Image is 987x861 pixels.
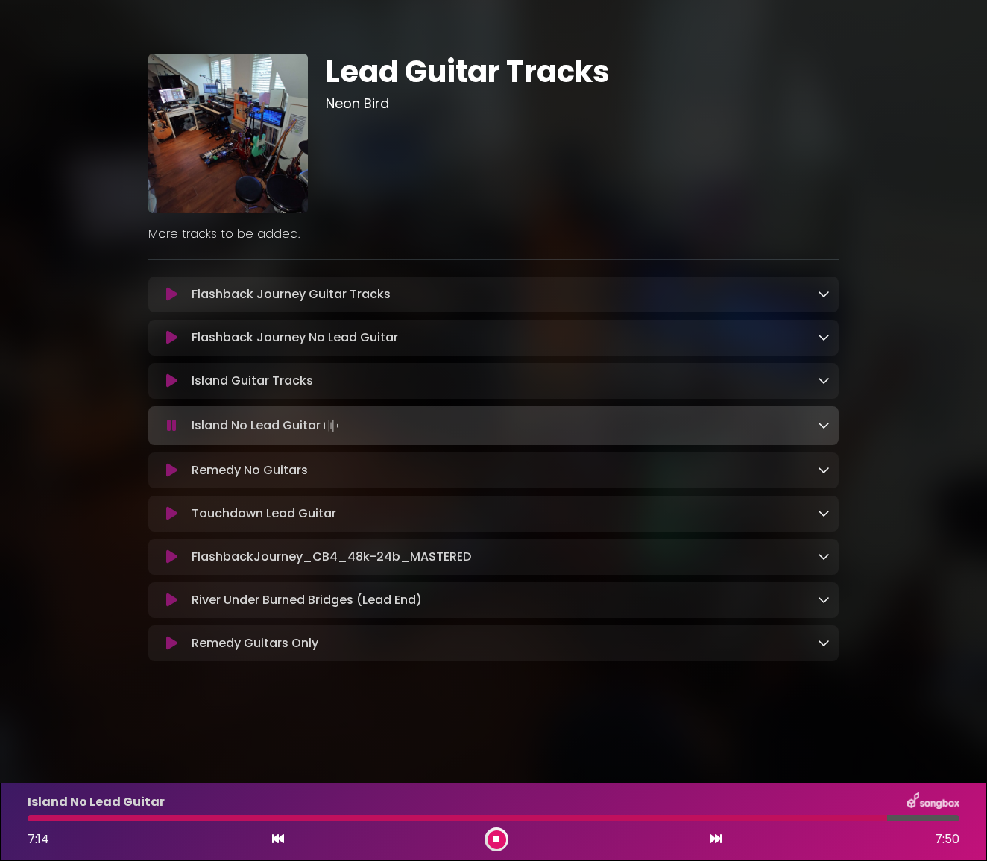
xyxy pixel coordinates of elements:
p: Touchdown Lead Guitar [192,505,336,523]
p: Island No Lead Guitar [192,415,341,436]
img: waveform4.gif [321,415,341,436]
p: Flashback Journey Guitar Tracks [192,286,391,303]
h1: Lead Guitar Tracks [326,54,839,89]
p: Island Guitar Tracks [192,372,313,390]
p: Remedy No Guitars [192,461,308,479]
p: Flashback Journey No Lead Guitar [192,329,398,347]
p: FlashbackJourney_CB4_48k-24b_MASTERED [192,548,471,566]
p: Remedy Guitars Only [192,634,318,652]
img: rmArDJfHT6qm0tY6uTOw [148,54,308,213]
p: River Under Burned Bridges (Lead End) [192,591,422,609]
p: More tracks to be added. [148,225,839,243]
h3: Neon Bird [326,95,839,112]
